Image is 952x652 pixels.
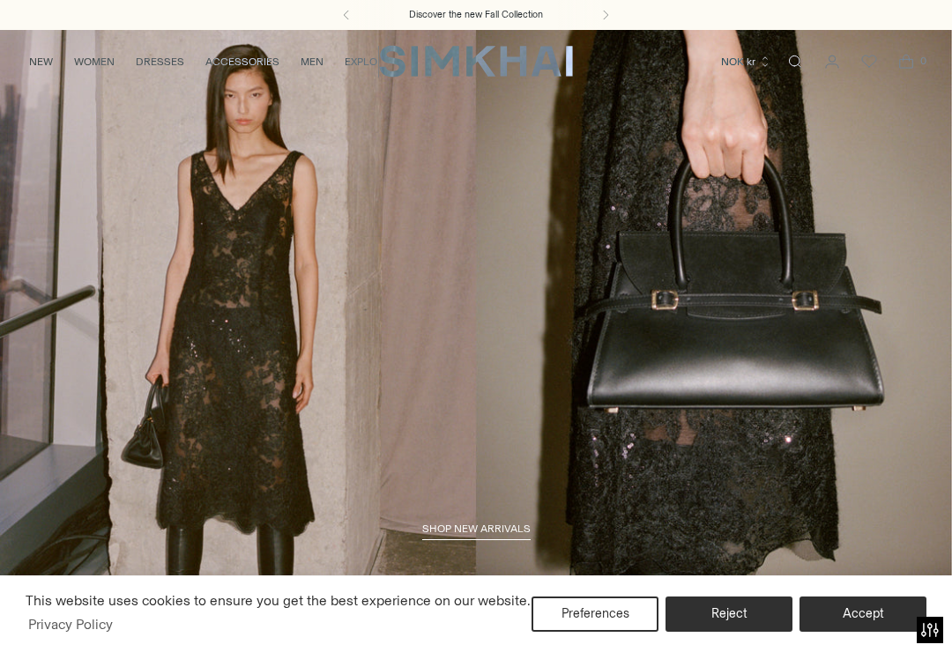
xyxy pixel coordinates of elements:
[136,42,184,81] a: DRESSES
[26,592,531,609] span: This website uses cookies to ensure you get the best experience on our website.
[852,44,887,79] a: Wishlist
[889,44,924,79] a: Open cart modal
[205,42,279,81] a: ACCESSORIES
[721,42,771,81] button: NOK kr
[409,8,543,22] a: Discover the new Fall Collection
[666,596,792,632] button: Reject
[422,522,531,540] a: shop new arrivals
[800,596,926,632] button: Accept
[379,44,573,78] a: SIMKHAI
[345,42,390,81] a: EXPLORE
[74,42,115,81] a: WOMEN
[777,44,813,79] a: Open search modal
[532,596,658,632] button: Preferences
[301,42,324,81] a: MEN
[915,53,931,69] span: 0
[29,42,53,81] a: NEW
[422,522,531,535] span: shop new arrivals
[26,611,115,638] a: Privacy Policy (opens in a new tab)
[814,44,850,79] a: Go to the account page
